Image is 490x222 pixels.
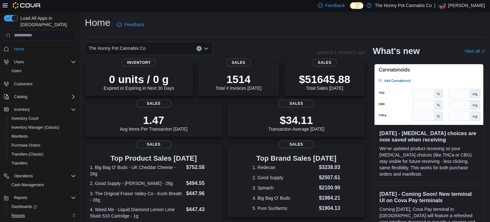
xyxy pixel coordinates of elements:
[11,58,26,66] button: Users
[11,93,76,101] span: Catalog
[9,150,76,158] span: Transfers (Classic)
[120,114,188,126] p: 1.47
[9,115,41,122] a: Inventory Count
[481,50,485,53] svg: External link
[380,145,478,177] p: We've updated product receiving so your [MEDICAL_DATA] choices (like THCa or CBG) stay visible fo...
[9,115,76,122] span: Inventory Count
[186,206,217,213] dd: $447.43
[6,114,78,123] button: Inventory Count
[11,213,25,218] span: Reports
[11,182,44,188] span: Cash Management
[6,150,78,159] button: Transfers (Classic)
[11,116,39,121] span: Inventory Count
[14,47,24,52] span: Home
[186,164,217,171] dd: $752.58
[1,57,78,66] button: Users
[14,59,24,65] span: Users
[252,174,316,181] dt: 2. Good Supply
[1,79,78,88] button: Customers
[90,180,183,187] dt: 2. Good Supply - [PERSON_NAME] - 28g
[6,66,78,75] button: Users
[9,67,76,75] span: Users
[252,164,316,171] dt: 1. Redecan
[11,152,43,157] span: Transfers (Classic)
[319,204,340,212] dd: $1904.13
[85,16,110,29] h1: Home
[204,46,209,51] button: Open list of options
[226,59,251,66] span: Sales
[1,172,78,180] button: Operations
[380,191,478,203] h3: [DATE] - Coming Soon! New terminal UI on Cova Pay terminals
[252,205,316,211] dt: 5. Pure Sunfarms
[136,100,172,107] span: Sales
[1,193,78,202] button: Reports
[11,172,35,180] button: Operations
[319,164,340,171] dd: $3238.03
[9,124,62,131] a: Inventory Manager (Classic)
[215,73,261,91] div: Total # Invoices [DATE]
[325,2,345,9] span: Feedback
[380,130,478,143] h3: [DATE] - [MEDICAL_DATA] choices are now saved when receiving
[11,80,35,88] a: Customers
[14,107,30,112] span: Inventory
[9,212,76,219] span: Reports
[11,161,27,166] span: Transfers
[11,93,30,101] button: Catalog
[18,15,76,28] span: Load All Apps in [GEOGRAPHIC_DATA]
[11,204,37,209] span: Dashboards
[9,133,76,140] span: Manifests
[14,81,33,87] span: Customers
[6,159,78,168] button: Transfers
[350,2,363,9] input: Dark Mode
[9,142,43,149] a: Purchase Orders
[186,190,217,197] dd: $447.96
[268,114,324,132] div: Transaction Average [DATE]
[319,194,340,202] dd: $1984.21
[252,185,316,191] dt: 3. Spinach
[11,45,27,53] a: Home
[438,2,446,9] div: Brandon Johnston
[9,212,27,219] a: Reports
[6,202,78,211] a: Dashboards
[1,92,78,101] button: Catalog
[90,164,183,177] dt: 1. Big Bag O' Buds - UK Cheddar Cheese - 28g
[14,173,33,179] span: Operations
[9,181,76,189] span: Cash Management
[90,190,183,203] dt: 3. The Original Fraser Valley Co - Kush Breath - 28g
[186,180,217,187] dd: $494.55
[9,203,40,211] a: Dashboards
[114,18,146,31] a: Feedback
[1,44,78,54] button: Home
[319,174,340,181] dd: $2507.61
[268,114,324,126] p: $34.11
[373,46,420,56] h2: What's new
[6,141,78,150] button: Purchase Orders
[9,159,30,167] a: Transfers
[14,94,27,99] span: Catalog
[6,132,78,141] button: Manifests
[252,195,316,201] dt: 4. Big Bag O' Buds
[448,2,485,9] p: [PERSON_NAME]
[136,141,172,148] span: Sales
[11,80,76,88] span: Customers
[375,2,432,9] p: The Hunny Pot Cannabis Co
[13,2,41,9] img: Cova
[9,181,46,189] a: Cash Management
[122,59,156,66] span: Inventory
[9,159,76,167] span: Transfers
[11,106,32,113] button: Inventory
[14,195,27,200] span: Reports
[464,49,485,54] a: View allExternal link
[11,172,76,180] span: Operations
[9,124,76,131] span: Inventory Manager (Classic)
[252,155,340,162] h3: Top Brand Sales [DATE]
[9,67,24,75] a: Users
[1,105,78,114] button: Inventory
[90,206,183,219] dt: 4. Weed Me - Liquid Diamond Lemon Lime Slush 510 Cartridge - 1g
[299,73,350,86] p: $51645.88
[9,142,76,149] span: Purchase Orders
[9,133,30,140] a: Manifests
[11,106,76,113] span: Inventory
[11,45,76,53] span: Home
